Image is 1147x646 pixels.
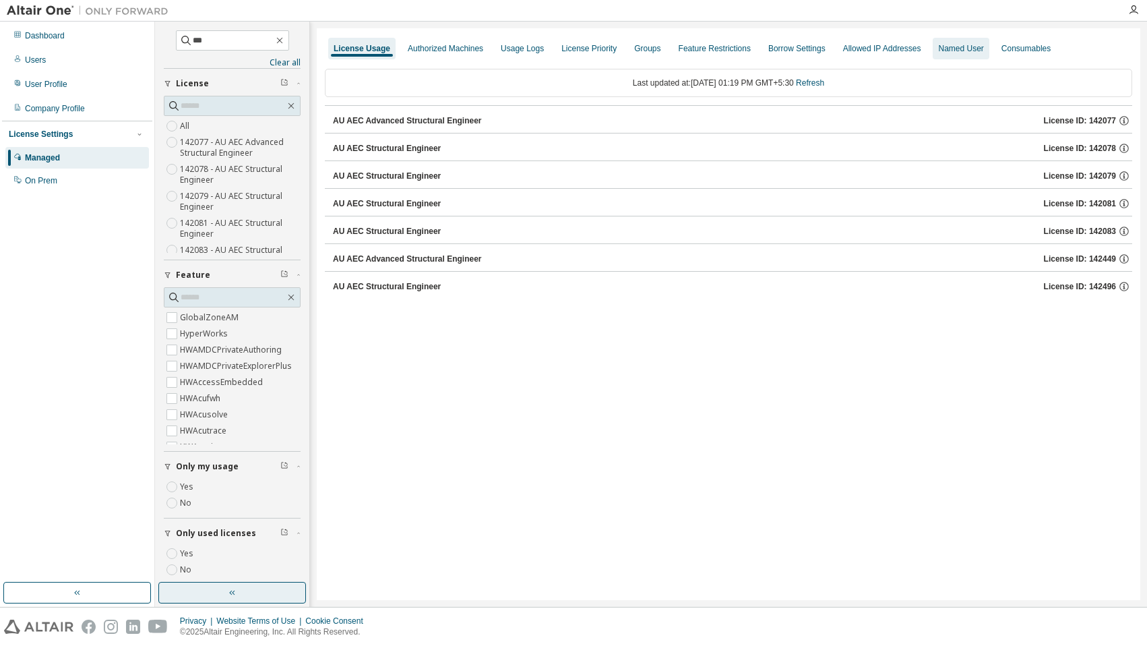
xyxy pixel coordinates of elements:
button: AU AEC Structural EngineerLicense ID: 142079 [333,161,1132,191]
button: AU AEC Structural EngineerLicense ID: 142496 [333,272,1132,301]
label: HWAMDCPrivateExplorerPlus [180,358,294,374]
button: AU AEC Structural EngineerLicense ID: 142081 [333,189,1132,218]
button: Feature [164,260,301,290]
div: Last updated at: [DATE] 01:19 PM GMT+5:30 [325,69,1132,97]
button: AU AEC Structural EngineerLicense ID: 142078 [333,134,1132,163]
img: altair_logo.svg [4,620,73,634]
label: HyperWorks [180,326,230,342]
div: Users [25,55,46,65]
label: 142077 - AU AEC Advanced Structural Engineer [180,134,301,161]
div: Website Terms of Use [216,616,305,626]
div: Consumables [1001,43,1051,54]
p: © 2025 Altair Engineering, Inc. All Rights Reserved. [180,626,371,638]
label: 142083 - AU AEC Structural Engineer [180,242,301,269]
span: License ID: 142449 [1044,254,1116,264]
img: Altair One [7,4,175,18]
span: Clear filter [280,528,288,539]
button: License [164,69,301,98]
label: Yes [180,546,196,562]
span: Feature [176,270,210,281]
button: AU AEC Advanced Structural EngineerLicense ID: 142449 [333,244,1132,274]
span: License ID: 142077 [1044,115,1116,126]
label: No [180,495,194,511]
button: AU AEC Structural EngineerLicense ID: 142083 [333,216,1132,246]
div: Authorized Machines [408,43,483,54]
label: 142079 - AU AEC Structural Engineer [180,188,301,215]
div: AU AEC Structural Engineer [333,171,441,181]
div: Borrow Settings [768,43,826,54]
div: Usage Logs [501,43,544,54]
span: License ID: 142496 [1044,281,1116,292]
label: HWAMDCPrivateAuthoring [180,342,284,358]
label: All [180,118,192,134]
label: HWAcutrace [180,423,229,439]
div: Privacy [180,616,216,626]
button: Only my usage [164,452,301,481]
label: No [180,562,194,578]
a: Clear all [164,57,301,68]
div: AU AEC Advanced Structural Engineer [333,115,482,126]
div: License Priority [561,43,617,54]
div: Company Profile [25,103,85,114]
label: GlobalZoneAM [180,310,241,326]
label: HWAccessEmbedded [180,374,266,390]
div: Feature Restrictions [679,43,751,54]
span: Clear filter [280,461,288,472]
div: AU AEC Structural Engineer [333,281,441,292]
div: Allowed IP Addresses [843,43,921,54]
div: AU AEC Structural Engineer [333,226,441,237]
div: AU AEC Advanced Structural Engineer [333,254,482,264]
button: AU AEC Advanced Structural EngineerLicense ID: 142077 [333,106,1132,136]
span: Only my usage [176,461,239,472]
button: Only used licenses [164,519,301,548]
div: User Profile [25,79,67,90]
label: Yes [180,479,196,495]
div: AU AEC Structural Engineer [333,198,441,209]
div: Cookie Consent [305,616,371,626]
a: Refresh [796,78,824,88]
span: License ID: 142079 [1044,171,1116,181]
span: License ID: 142081 [1044,198,1116,209]
div: Dashboard [25,30,65,41]
div: Managed [25,152,60,163]
span: License [176,78,209,89]
div: License Settings [9,129,73,140]
label: HWAcufwh [180,390,223,407]
span: License ID: 142078 [1044,143,1116,154]
div: License Usage [334,43,390,54]
img: facebook.svg [82,620,96,634]
img: instagram.svg [104,620,118,634]
span: Clear filter [280,270,288,281]
img: linkedin.svg [126,620,140,634]
label: 142078 - AU AEC Structural Engineer [180,161,301,188]
div: On Prem [25,175,57,186]
label: 142081 - AU AEC Structural Engineer [180,215,301,242]
label: HWAcusolve [180,407,230,423]
span: License ID: 142083 [1044,226,1116,237]
div: AU AEC Structural Engineer [333,143,441,154]
div: Named User [938,43,983,54]
label: HWAcuview [180,439,226,455]
img: youtube.svg [148,620,168,634]
span: Only used licenses [176,528,256,539]
span: Clear filter [280,78,288,89]
div: Groups [634,43,660,54]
